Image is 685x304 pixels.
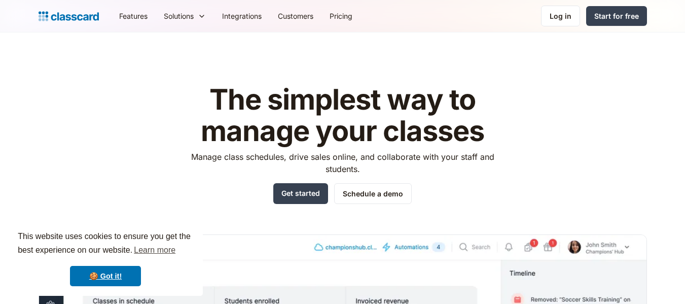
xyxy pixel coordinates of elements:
a: home [39,9,99,23]
div: Solutions [156,5,214,27]
div: Start for free [594,11,639,21]
a: Pricing [321,5,360,27]
p: Manage class schedules, drive sales online, and collaborate with your staff and students. [182,151,503,175]
a: Start for free [586,6,647,26]
a: dismiss cookie message [70,266,141,286]
a: Get started [273,183,328,204]
a: Features [111,5,156,27]
a: Customers [270,5,321,27]
a: Schedule a demo [334,183,412,204]
h1: The simplest way to manage your classes [182,84,503,147]
a: learn more about cookies [132,243,177,258]
div: cookieconsent [8,221,203,296]
div: Log in [550,11,571,21]
a: Integrations [214,5,270,27]
span: This website uses cookies to ensure you get the best experience on our website. [18,230,193,258]
a: Log in [541,6,580,26]
div: Solutions [164,11,194,21]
